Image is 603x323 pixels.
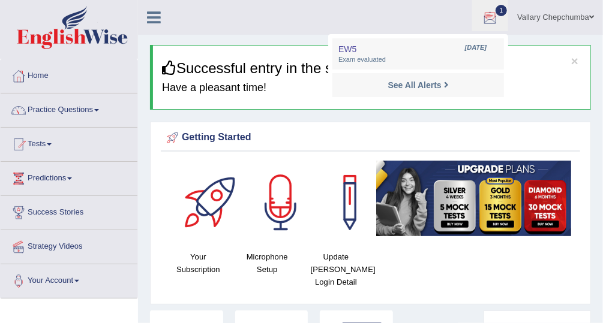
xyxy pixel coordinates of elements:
[338,55,498,65] span: Exam evaluated
[1,230,137,260] a: Strategy Videos
[1,93,137,123] a: Practice Questions
[170,250,227,276] h4: Your Subscription
[1,264,137,294] a: Your Account
[496,5,508,16] span: 1
[385,79,452,92] a: See All Alerts
[308,250,365,288] h4: Update [PERSON_NAME] Login Detail
[1,162,137,192] a: Predictions
[388,80,442,90] strong: See All Alerts
[338,44,356,54] span: EW5
[1,59,137,89] a: Home
[465,43,487,53] span: [DATE]
[1,196,137,226] a: Success Stories
[1,128,137,158] a: Tests
[376,161,571,236] img: small5.jpg
[162,82,581,94] h4: Have a pleasant time!
[239,250,296,276] h4: Microphone Setup
[162,61,581,76] h3: Successful entry in the system
[335,41,501,67] a: EW5 [DATE] Exam evaluated
[164,129,577,147] div: Getting Started
[571,55,578,67] button: ×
